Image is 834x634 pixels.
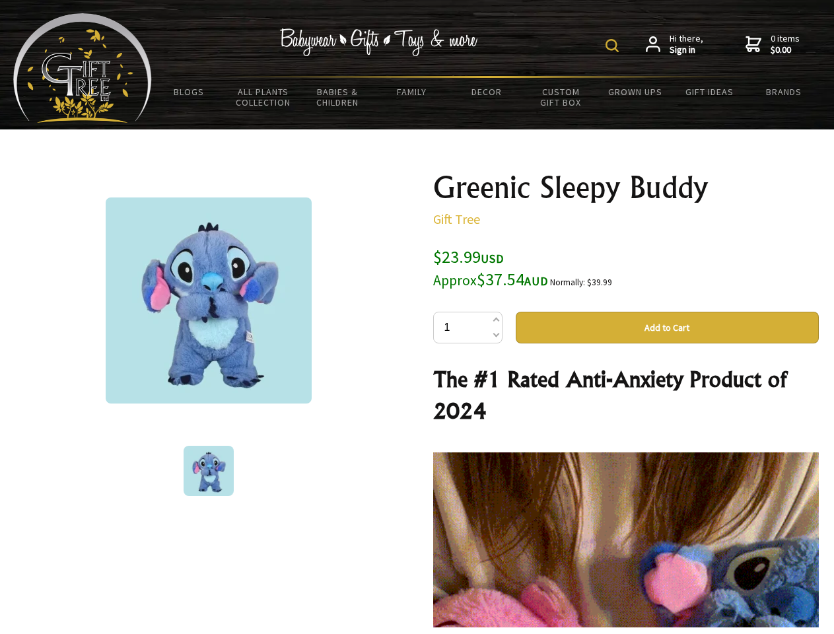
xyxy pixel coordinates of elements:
[550,277,612,288] small: Normally: $39.99
[670,33,703,56] span: Hi there,
[433,271,477,289] small: Approx
[598,78,672,106] a: Grown Ups
[524,78,598,116] a: Custom Gift Box
[516,312,819,343] button: Add to Cart
[433,211,480,227] a: Gift Tree
[375,78,450,106] a: Family
[747,78,821,106] a: Brands
[226,78,301,116] a: All Plants Collection
[670,44,703,56] strong: Sign in
[13,13,152,123] img: Babyware - Gifts - Toys and more...
[433,366,786,424] strong: The #1 Rated Anti-Anxiety Product of 2024
[449,78,524,106] a: Decor
[524,273,548,289] span: AUD
[672,78,747,106] a: Gift Ideas
[300,78,375,116] a: Babies & Children
[152,78,226,106] a: BLOGS
[606,39,619,52] img: product search
[646,33,703,56] a: Hi there,Sign in
[481,251,504,266] span: USD
[280,28,478,56] img: Babywear - Gifts - Toys & more
[746,33,800,56] a: 0 items$0.00
[771,44,800,56] strong: $0.00
[433,246,548,290] span: $23.99 $37.54
[106,197,312,404] img: Greenic Sleepy Buddy
[433,172,819,203] h1: Greenic Sleepy Buddy
[771,32,800,56] span: 0 items
[184,446,234,496] img: Greenic Sleepy Buddy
